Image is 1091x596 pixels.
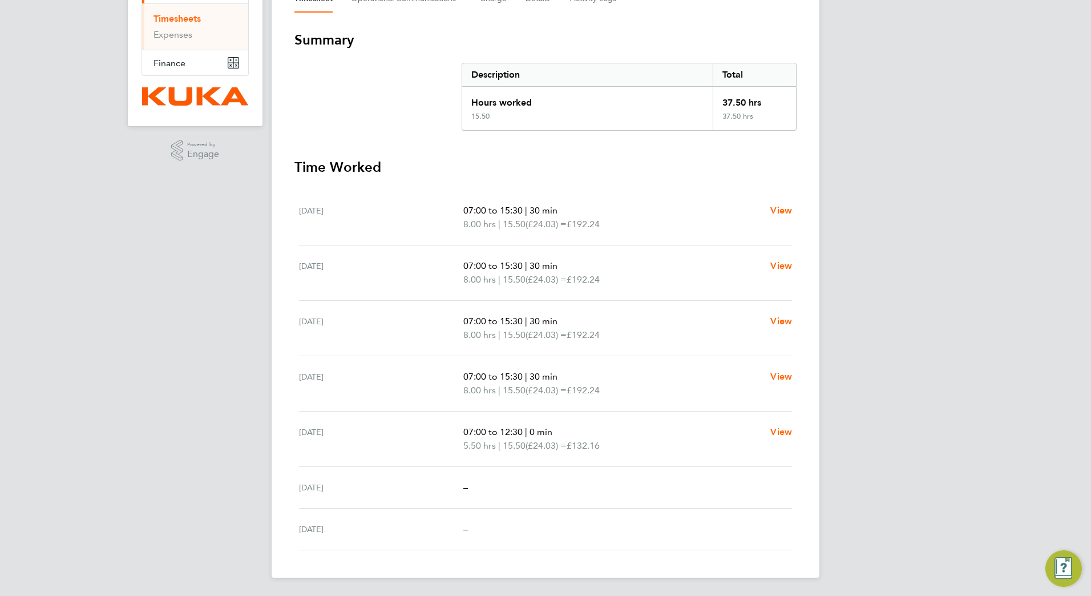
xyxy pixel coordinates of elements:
span: 07:00 to 12:30 [463,426,523,437]
button: Finance [142,50,248,75]
span: 07:00 to 15:30 [463,205,523,216]
div: [DATE] [299,370,463,397]
span: View [770,316,792,327]
span: 07:00 to 15:30 [463,371,523,382]
span: 5.50 hrs [463,440,496,451]
span: 15.50 [503,439,526,453]
span: (£24.03) = [526,440,567,451]
div: 37.50 hrs [713,87,796,112]
div: Description [462,63,713,86]
span: | [498,440,500,451]
span: (£24.03) = [526,219,567,229]
span: 07:00 to 15:30 [463,316,523,327]
span: £192.24 [567,219,600,229]
a: View [770,315,792,328]
span: 8.00 hrs [463,385,496,396]
span: | [498,274,500,285]
div: [DATE] [299,481,463,494]
div: 37.50 hrs [713,112,796,130]
a: Go to home page [142,87,249,106]
span: – [463,482,468,493]
span: 0 min [530,426,552,437]
button: Engage Resource Center [1045,550,1082,587]
a: Powered byEngage [171,140,220,162]
a: Timesheets [153,13,201,24]
span: | [525,371,527,382]
h3: Time Worked [294,158,797,176]
span: 30 min [530,260,557,271]
span: 30 min [530,316,557,327]
span: Engage [187,150,219,159]
span: 30 min [530,371,557,382]
span: 15.50 [503,384,526,397]
a: Expenses [153,29,192,40]
span: | [525,316,527,327]
span: | [525,260,527,271]
a: View [770,204,792,218]
span: £132.16 [567,440,600,451]
h3: Summary [294,31,797,49]
a: View [770,425,792,439]
span: 15.50 [503,218,526,231]
span: View [770,260,792,271]
span: 8.00 hrs [463,219,496,229]
section: Timesheet [294,31,797,550]
span: | [498,219,500,229]
span: – [463,523,468,534]
span: | [525,205,527,216]
span: View [770,371,792,382]
div: 15.50 [471,112,490,121]
span: 30 min [530,205,557,216]
span: £192.24 [567,274,600,285]
div: [DATE] [299,204,463,231]
a: View [770,370,792,384]
div: [DATE] [299,259,463,287]
span: View [770,205,792,216]
span: (£24.03) = [526,329,567,340]
span: | [525,426,527,437]
span: £192.24 [567,385,600,396]
div: Summary [462,63,797,131]
span: 15.50 [503,273,526,287]
span: Finance [153,58,185,69]
span: (£24.03) = [526,385,567,396]
span: £192.24 [567,329,600,340]
span: 8.00 hrs [463,329,496,340]
div: Timesheets [142,3,248,50]
span: | [498,329,500,340]
div: Hours worked [462,87,713,112]
span: View [770,426,792,437]
div: [DATE] [299,425,463,453]
span: Powered by [187,140,219,150]
div: [DATE] [299,315,463,342]
span: 07:00 to 15:30 [463,260,523,271]
a: View [770,259,792,273]
div: Total [713,63,796,86]
span: | [498,385,500,396]
span: (£24.03) = [526,274,567,285]
img: kuka-logo-retina.png [142,87,248,106]
span: 8.00 hrs [463,274,496,285]
div: [DATE] [299,522,463,536]
span: 15.50 [503,328,526,342]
